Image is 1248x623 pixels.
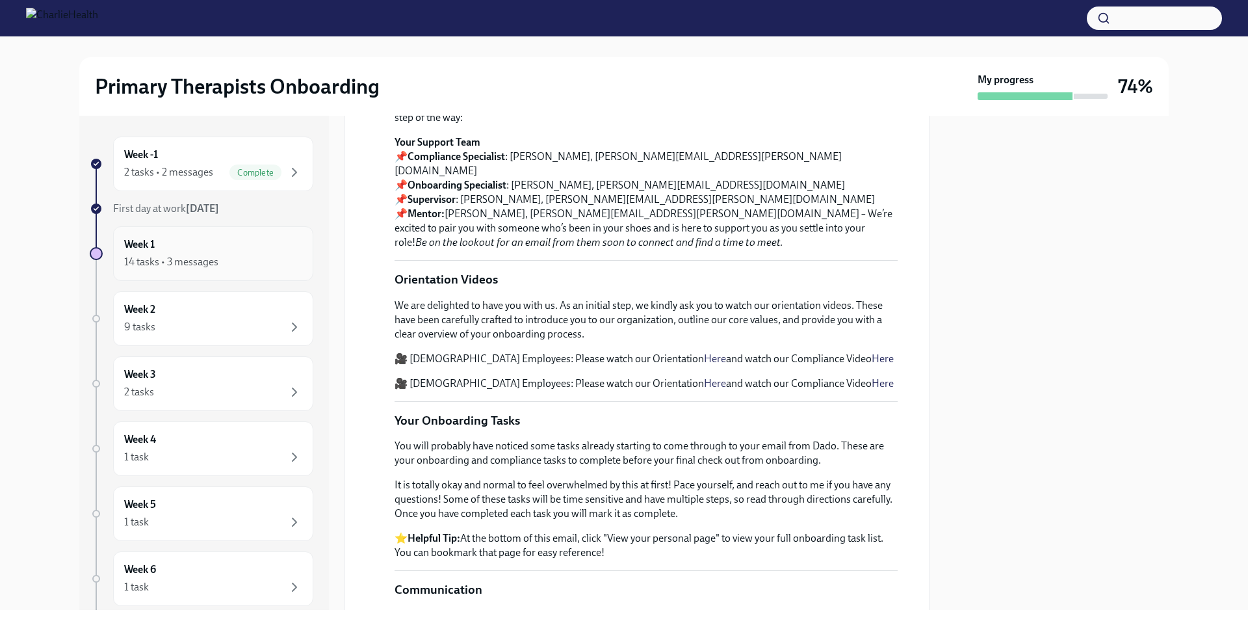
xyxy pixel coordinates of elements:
[124,385,154,399] div: 2 tasks
[978,73,1033,87] strong: My progress
[124,237,155,252] h6: Week 1
[124,450,149,464] div: 1 task
[395,581,482,598] p: Communication
[90,356,313,411] a: Week 32 tasks
[124,367,156,382] h6: Week 3
[90,551,313,606] a: Week 61 task
[124,563,156,577] h6: Week 6
[395,271,498,288] p: Orientation Videos
[704,377,726,390] a: Here
[408,207,445,220] strong: Mentor:
[124,432,156,447] h6: Week 4
[395,136,480,148] strong: Your Support Team
[90,291,313,346] a: Week 29 tasks
[395,412,520,429] p: Your Onboarding Tasks
[95,73,380,99] h2: Primary Therapists Onboarding
[872,377,894,390] a: Here
[395,439,898,468] p: You will probably have noticed some tasks already starting to come through to your email from Dad...
[395,478,898,521] p: It is totally okay and normal to feel overwhelmed by this at first! Pace yourself, and reach out ...
[124,165,213,179] div: 2 tasks • 2 messages
[704,352,726,365] a: Here
[113,202,219,215] span: First day at work
[408,150,505,163] strong: Compliance Specialist
[90,202,313,216] a: First day at work[DATE]
[124,255,218,269] div: 14 tasks • 3 messages
[395,531,898,560] p: ⭐ At the bottom of this email, click "View your personal page" to view your full onboarding task ...
[124,320,155,334] div: 9 tasks
[1118,75,1153,98] h3: 74%
[124,580,149,594] div: 1 task
[124,515,149,529] div: 1 task
[872,352,894,365] a: Here
[124,302,155,317] h6: Week 2
[90,226,313,281] a: Week 114 tasks • 3 messages
[186,202,219,215] strong: [DATE]
[90,421,313,476] a: Week 41 task
[90,137,313,191] a: Week -12 tasks • 2 messagesComplete
[395,352,898,366] p: 🎥 [DEMOGRAPHIC_DATA] Employees: Please watch our Orientation and watch our Compliance Video
[124,497,156,512] h6: Week 5
[408,193,456,205] strong: Supervisor
[90,486,313,541] a: Week 51 task
[408,532,460,544] strong: Helpful Tip:
[395,135,898,250] p: 📌 : [PERSON_NAME], [PERSON_NAME][EMAIL_ADDRESS][PERSON_NAME][DOMAIN_NAME] 📌 : [PERSON_NAME], [PER...
[26,8,98,29] img: CharlieHealth
[408,179,506,191] strong: Onboarding Specialist
[415,236,783,248] em: Be on the lookout for an email from them soon to connect and find a time to meet.
[395,298,898,341] p: We are delighted to have you with us. As an initial step, we kindly ask you to watch our orientat...
[124,148,158,162] h6: Week -1
[229,168,281,178] span: Complete
[395,377,898,391] p: 🎥 [DEMOGRAPHIC_DATA] Employees: Please watch our Orientation and watch our Compliance Video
